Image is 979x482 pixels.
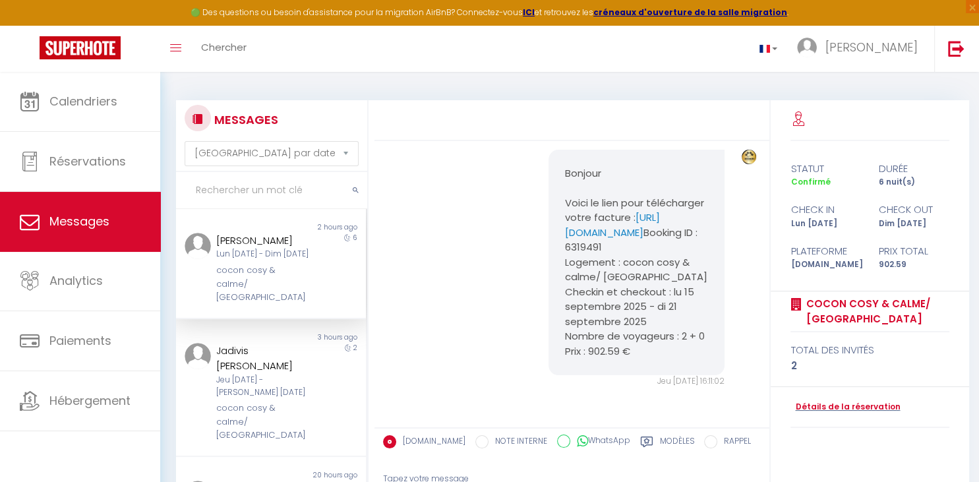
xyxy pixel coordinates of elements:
span: Messages [49,213,109,229]
span: Hébergement [49,392,131,409]
div: Jeu [DATE] 16:11:02 [549,375,725,388]
a: Détails de la réservation [790,401,900,413]
div: check in [782,202,870,218]
div: statut [782,161,870,177]
div: total des invités [790,342,949,358]
label: NOTE INTERNE [489,435,547,450]
span: Calendriers [49,93,117,109]
div: 902.59 [870,258,958,271]
div: Jadivis [PERSON_NAME] [216,343,310,374]
div: 3 hours ago [271,332,366,343]
div: Dim [DATE] [870,218,958,230]
div: Lun [DATE] - Dim [DATE] [216,248,310,260]
h3: MESSAGES [211,105,278,135]
img: logout [948,40,964,57]
span: Réservations [49,153,126,169]
iframe: Chat [923,423,969,472]
input: Rechercher un mot clé [176,172,367,209]
div: Lun [DATE] [782,218,870,230]
pre: Bonjour Voici le lien pour télécharger votre facture : Booking ID : 6319491 Logement : cocon cosy... [565,166,708,359]
span: 6 [353,233,357,243]
div: [PERSON_NAME] [216,233,310,249]
a: Chercher [191,26,256,72]
a: créneaux d'ouverture de la salle migration [593,7,787,18]
button: Ouvrir le widget de chat LiveChat [11,5,50,45]
span: Analytics [49,272,103,289]
span: Chercher [201,40,247,54]
img: ... [742,150,757,164]
img: ... [185,233,211,259]
img: ... [185,343,211,369]
span: 2 [353,343,357,353]
div: 2 hours ago [271,222,366,233]
div: check out [870,202,958,218]
a: [URL][DOMAIN_NAME] [565,210,660,239]
img: Super Booking [40,36,121,59]
div: Plateforme [782,243,870,259]
div: cocon cosy & calme/ [GEOGRAPHIC_DATA] [216,264,310,304]
a: cocon cosy & calme/ [GEOGRAPHIC_DATA] [801,296,949,327]
div: 20 hours ago [271,470,366,481]
div: [DOMAIN_NAME] [782,258,870,271]
div: Prix total [870,243,958,259]
a: ICI [523,7,535,18]
span: Confirmé [790,176,830,187]
label: WhatsApp [570,435,630,449]
div: 2 [790,358,949,374]
span: Paiements [49,332,111,349]
label: [DOMAIN_NAME] [396,435,465,450]
label: Modèles [660,435,695,452]
label: RAPPEL [717,435,751,450]
span: [PERSON_NAME] [825,39,918,55]
img: ... [797,38,817,57]
div: Jeu [DATE] - [PERSON_NAME] [DATE] [216,374,310,399]
a: ... [PERSON_NAME] [787,26,934,72]
div: durée [870,161,958,177]
div: cocon cosy & calme/ [GEOGRAPHIC_DATA] [216,402,310,442]
div: 6 nuit(s) [870,176,958,189]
